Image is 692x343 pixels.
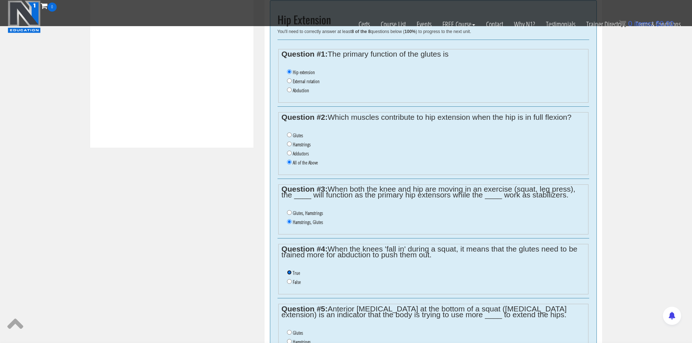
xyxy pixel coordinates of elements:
a: Certs [353,12,375,37]
img: icon11.png [619,20,626,27]
a: Testimonials [541,12,581,37]
span: 0 [48,3,57,12]
label: Adductors [293,151,309,156]
strong: Question #3: [282,185,328,193]
label: Hamstrings [293,142,311,147]
a: 0 items: $0.00 [619,20,674,28]
label: External rotation [293,78,320,84]
label: Glutes [293,132,303,138]
legend: The primary function of the glutes is [282,51,585,57]
bdi: 0.00 [656,20,674,28]
a: Course List [375,12,411,37]
strong: Question #2: [282,113,328,121]
label: Glutes [293,330,303,336]
span: items: [634,20,653,28]
label: Glutes, Hamstrings [293,210,323,216]
a: FREE Course [437,12,481,37]
span: $ [656,20,660,28]
label: True [293,270,300,276]
a: 0 [41,1,57,11]
a: Terms & Conditions [630,12,686,37]
label: False [293,279,301,285]
label: Abduction [293,87,309,93]
a: Contact [481,12,509,37]
legend: Which muscles contribute to hip extension when the hip is in full flexion? [282,114,585,120]
legend: When the knees 'fall in' during a squat, it means that the glutes need to be trained more for abd... [282,246,585,258]
a: Trainer Directory [581,12,630,37]
label: Hamstrings, Glutes [293,219,323,225]
strong: Question #4: [282,245,328,253]
img: n1-education [8,0,41,33]
legend: Anterior [MEDICAL_DATA] at the bottom of a squat ([MEDICAL_DATA] extension) is an indicator that ... [282,306,585,318]
strong: Question #1: [282,50,328,58]
a: Events [411,12,437,37]
legend: When both the knee and hip are moving in an exercise (squat, leg press), the ____ will function a... [282,186,585,198]
strong: Question #5: [282,305,328,313]
label: All of the Above [293,160,318,166]
label: Hip extension [293,69,315,75]
a: Why N1? [509,12,541,37]
span: 0 [628,20,632,28]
